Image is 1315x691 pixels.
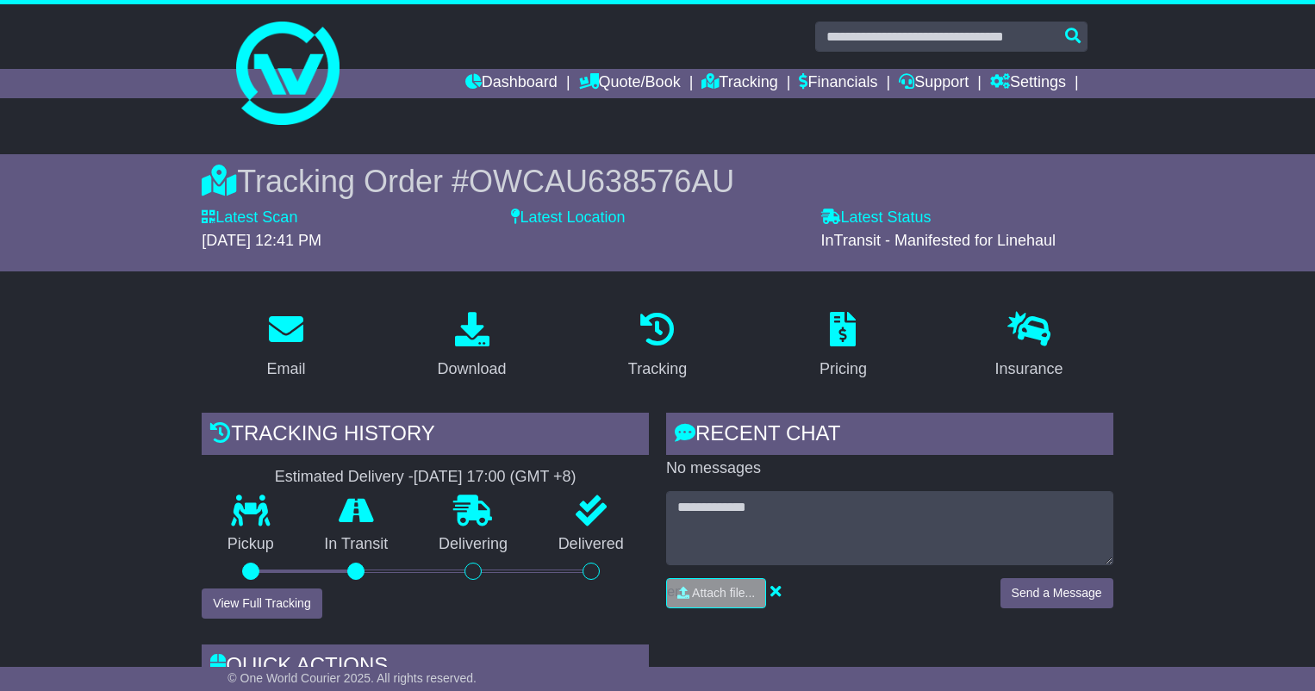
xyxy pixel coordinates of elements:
[808,306,878,387] a: Pricing
[994,358,1063,381] div: Insurance
[533,535,649,554] p: Delivered
[202,644,649,691] div: Quick Actions
[983,306,1074,387] a: Insurance
[990,69,1066,98] a: Settings
[579,69,681,98] a: Quote/Book
[821,232,1056,249] span: InTransit - Manifested for Linehaul
[202,163,1112,200] div: Tracking Order #
[820,358,867,381] div: Pricing
[821,209,932,227] label: Latest Status
[267,358,306,381] div: Email
[202,588,321,619] button: View Full Tracking
[427,306,518,387] a: Download
[414,535,533,554] p: Delivering
[256,306,317,387] a: Email
[799,69,877,98] a: Financials
[202,468,649,487] div: Estimated Delivery -
[414,468,576,487] div: [DATE] 17:00 (GMT +8)
[511,209,625,227] label: Latest Location
[628,358,687,381] div: Tracking
[202,413,649,459] div: Tracking history
[299,535,414,554] p: In Transit
[899,69,969,98] a: Support
[465,69,558,98] a: Dashboard
[617,306,698,387] a: Tracking
[666,459,1113,478] p: No messages
[438,358,507,381] div: Download
[202,209,297,227] label: Latest Scan
[469,164,734,199] span: OWCAU638576AU
[1000,578,1113,608] button: Send a Message
[202,232,321,249] span: [DATE] 12:41 PM
[202,535,299,554] p: Pickup
[701,69,777,98] a: Tracking
[227,671,477,685] span: © One World Courier 2025. All rights reserved.
[666,413,1113,459] div: RECENT CHAT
